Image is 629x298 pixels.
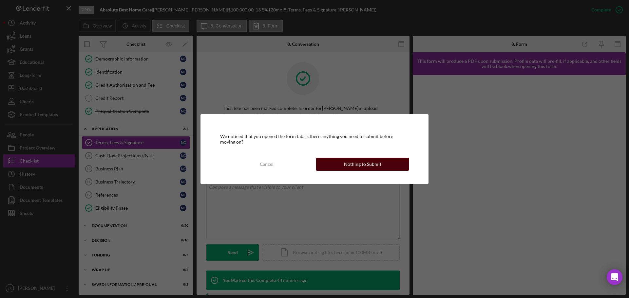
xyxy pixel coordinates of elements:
[344,158,381,171] div: Nothing to Submit
[260,158,274,171] div: Cancel
[220,158,313,171] button: Cancel
[220,134,409,144] div: We noticed that you opened the form tab. Is there anything you need to submit before moving on?
[316,158,409,171] button: Nothing to Submit
[607,269,622,285] div: Open Intercom Messenger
